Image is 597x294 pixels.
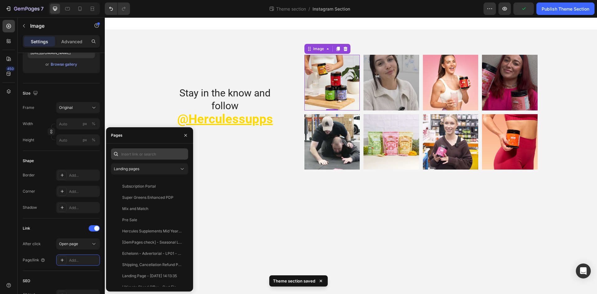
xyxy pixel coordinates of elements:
[90,136,97,144] button: px
[23,257,45,263] div: Page/link
[81,120,89,128] button: %
[59,241,78,246] span: Open page
[83,121,87,127] div: px
[576,264,591,278] div: Open Intercom Messenger
[122,284,182,290] div: Ultimate Shred Offer - Cart Flow Broken
[259,97,314,152] img: gempages_560715317135803477-23cb48c0-28e7-4b04-8fdb-006ec3d059d7.jpg
[23,226,30,231] div: Link
[23,278,30,284] div: SEO
[41,5,44,12] p: 7
[56,118,100,129] input: px%
[23,121,33,127] label: Width
[536,2,595,15] button: Publish Theme Section
[318,37,374,93] img: gempages_560715317135803477-ae3e3c75-0c56-4460-95c5-1d21dc93ae5c.jpg
[105,2,130,15] div: Undo/Redo
[122,262,182,268] div: Shipping, Cancellation Refund Policy - [DATE] 16:32:22
[105,17,597,294] iframe: Design area
[61,38,82,45] p: Advanced
[59,105,73,110] span: Original
[51,62,77,67] div: Browse gallery
[200,97,255,152] img: gempages_560715317135803477-8d089b85-359c-4b03-a50d-277e379cbc2a.png
[23,172,35,178] div: Border
[31,38,48,45] p: Settings
[200,37,255,93] img: gempages_560715317135803477-f268835d-ab08-4a34-90c9-23259038f16f.jpg
[273,278,315,284] p: Theme section saved
[111,133,123,138] div: Pages
[92,137,95,143] div: %
[56,238,100,250] button: Open page
[122,217,137,223] div: Pre Sale
[69,258,98,263] div: Add...
[259,37,314,93] img: gempages_560715317135803477-6f279c35-143e-4128-8769-5165a2f6d8cd.png
[207,29,220,34] div: Image
[122,228,182,234] div: Hercules Supplements Mid Year Sale Sign Up
[122,251,182,256] div: Echelonn - Advertorial - LP01 - [PERSON_NAME]/[PERSON_NAME] - 2506
[69,173,98,178] div: Add...
[312,6,350,12] span: Instagram Section
[56,102,100,113] button: Original
[92,121,95,127] div: %
[122,184,156,189] div: Subscription Portal
[45,61,49,68] span: or
[122,273,177,279] div: Landing Page - [DATE] 14:13:35
[114,166,139,171] span: Landing pages
[122,195,174,200] div: Super Greens Enhanced PDP
[122,240,182,245] div: [GemPages check] - Seasonal Landing Page - [DATE] 14:26:52
[23,189,35,194] div: Corner
[318,97,374,152] img: gempages_560715317135803477-9eacd1f0-4f27-448d-a9e1-2e8d76bc03b7.png
[23,205,37,210] div: Shadow
[111,163,188,175] button: Landing pages
[542,6,589,12] div: Publish Theme Section
[23,105,34,110] label: Frame
[23,89,39,98] div: Size
[2,2,46,15] button: 7
[23,241,41,247] div: After click
[111,148,188,160] input: Insert link or search
[377,97,433,152] img: gempages_560715317135803477-25cdb933-ccd8-45be-8b54-88d98f077be4.png
[6,66,15,71] div: 450
[23,158,34,164] div: Shape
[69,205,98,211] div: Add...
[50,61,77,68] button: Browse gallery
[23,137,34,143] label: Height
[69,189,98,194] div: Add...
[122,206,148,212] div: Mix and Match
[81,136,89,144] button: %
[275,6,307,12] span: Theme section
[30,22,83,30] p: Image
[377,37,433,93] img: gempages_560715317135803477-df080daf-1905-4d22-9f79-84ccf3c1df5c.png
[83,137,87,143] div: px
[90,120,97,128] button: px
[308,6,310,12] span: /
[56,134,100,146] input: px%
